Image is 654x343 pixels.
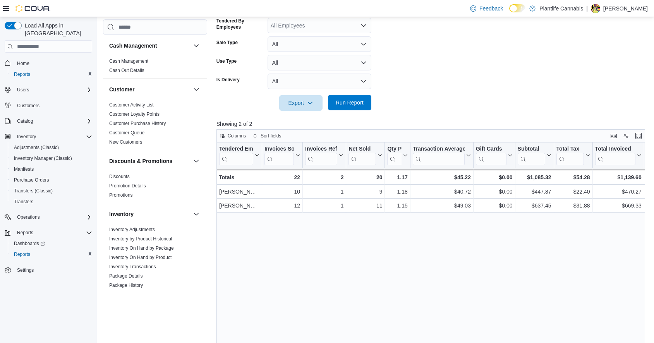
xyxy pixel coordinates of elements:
[8,249,95,260] button: Reports
[14,85,32,94] button: Users
[17,214,40,220] span: Operations
[603,4,648,13] p: [PERSON_NAME]
[109,192,133,198] span: Promotions
[476,146,506,153] div: Gift Cards
[348,187,382,196] div: 9
[11,175,52,185] a: Purchase Orders
[556,146,584,165] div: Total Tax
[14,144,59,151] span: Adjustments (Classic)
[103,225,207,330] div: Inventory
[517,201,551,210] div: $637.45
[11,186,56,196] a: Transfers (Classic)
[595,146,635,153] div: Total Invoiced
[11,197,36,206] a: Transfers
[219,146,253,153] div: Tendered Employee
[109,254,172,261] span: Inventory On Hand by Product
[15,5,50,12] img: Cova
[103,172,207,203] div: Discounts & Promotions
[14,85,92,94] span: Users
[14,228,92,237] span: Reports
[268,74,371,89] button: All
[387,187,407,196] div: 1.18
[11,70,92,79] span: Reports
[517,146,545,165] div: Subtotal
[268,36,371,52] button: All
[8,238,95,249] a: Dashboards
[11,165,37,174] a: Manifests
[109,58,148,64] a: Cash Management
[109,157,190,165] button: Discounts & Promotions
[476,201,513,210] div: $0.00
[14,117,92,126] span: Catalog
[109,192,133,198] a: Promotions
[2,116,95,127] button: Catalog
[109,273,143,279] span: Package Details
[11,186,92,196] span: Transfers (Classic)
[476,146,513,165] button: Gift Cards
[109,42,157,50] h3: Cash Management
[11,154,75,163] a: Inventory Manager (Classic)
[109,139,142,145] a: New Customers
[109,282,143,288] span: Package History
[14,177,49,183] span: Purchase Orders
[264,146,294,165] div: Invoices Sold
[305,146,337,153] div: Invoices Ref
[556,146,590,165] button: Total Tax
[268,55,371,70] button: All
[109,227,155,232] a: Inventory Adjustments
[11,239,92,248] span: Dashboards
[387,146,407,165] button: Qty Per Transaction
[348,146,376,153] div: Net Sold
[413,146,471,165] button: Transaction Average
[109,292,149,298] span: Product Expirations
[109,264,156,269] a: Inventory Transactions
[109,120,166,127] span: Customer Purchase History
[109,121,166,126] a: Customer Purchase History
[17,87,29,93] span: Users
[109,58,148,64] span: Cash Management
[219,146,259,165] button: Tendered Employee
[413,187,471,196] div: $40.72
[250,131,284,141] button: Sort fields
[467,1,506,16] a: Feedback
[11,154,92,163] span: Inventory Manager (Classic)
[11,143,92,152] span: Adjustments (Classic)
[17,230,33,236] span: Reports
[109,245,174,251] a: Inventory On Hand by Package
[14,59,33,68] a: Home
[348,173,382,182] div: 20
[413,146,465,153] div: Transaction Average
[5,54,92,296] nav: Complex example
[103,57,207,78] div: Cash Management
[284,95,318,111] span: Export
[11,197,92,206] span: Transfers
[517,146,545,153] div: Subtotal
[109,173,130,180] span: Discounts
[109,102,154,108] span: Customer Activity List
[14,228,36,237] button: Reports
[11,175,92,185] span: Purchase Orders
[556,201,590,210] div: $31.88
[192,156,201,166] button: Discounts & Promotions
[348,146,382,165] button: Net Sold
[591,4,600,13] div: Amanda Weese
[595,146,635,165] div: Total Invoiced
[328,95,371,110] button: Run Report
[14,213,43,222] button: Operations
[8,164,95,175] button: Manifests
[2,131,95,142] button: Inventory
[219,187,259,196] div: [PERSON_NAME]
[517,146,551,165] button: Subtotal
[8,69,95,80] button: Reports
[14,132,39,141] button: Inventory
[14,101,92,110] span: Customers
[216,39,238,46] label: Sale Type
[8,185,95,196] button: Transfers (Classic)
[11,70,33,79] a: Reports
[279,95,323,111] button: Export
[413,146,465,165] div: Transaction Average
[634,131,643,141] button: Enter fullscreen
[621,131,631,141] button: Display options
[17,134,36,140] span: Inventory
